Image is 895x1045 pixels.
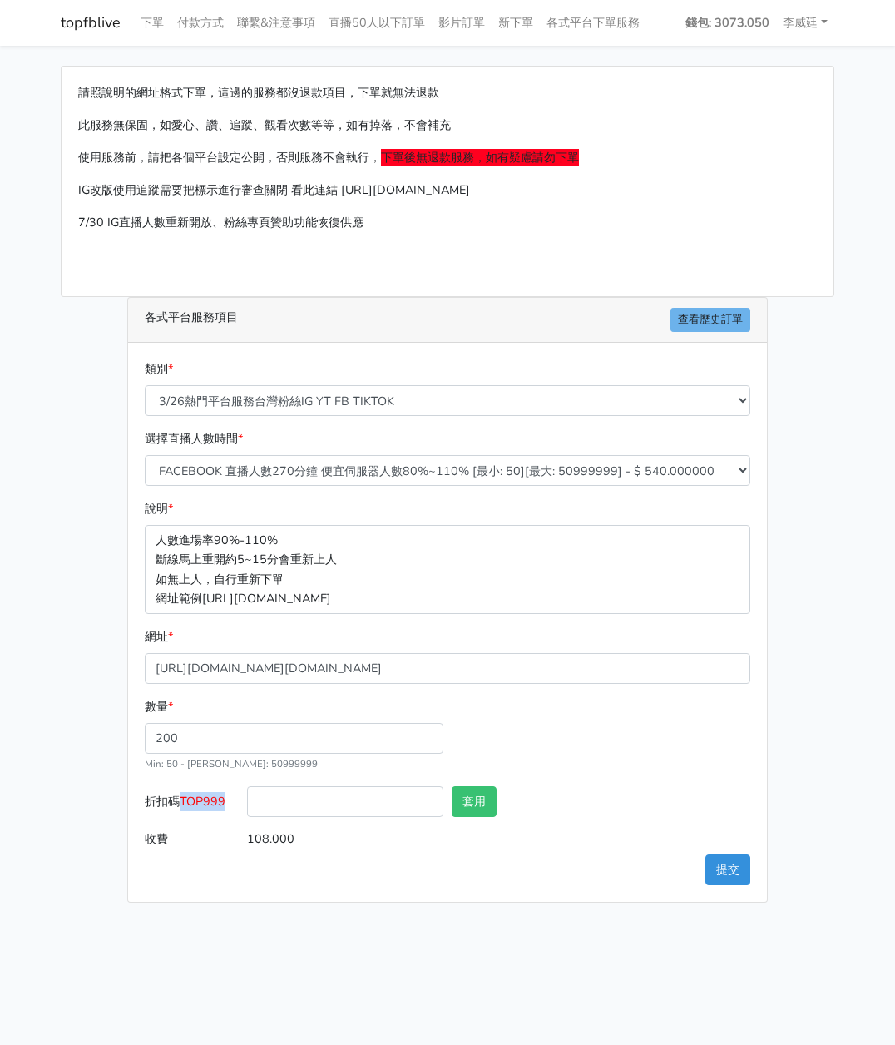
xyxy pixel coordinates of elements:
[322,7,432,39] a: 直播50人以下訂單
[145,757,318,770] small: Min: 50 - [PERSON_NAME]: 50999999
[452,786,497,817] button: 套用
[141,786,243,824] label: 折扣碼
[128,298,767,343] div: 各式平台服務項目
[78,148,817,167] p: 使用服務前，請把各個平台設定公開，否則服務不會執行，
[381,149,579,166] span: 下單後無退款服務，如有疑慮請勿下單
[145,525,750,613] p: 人數進場率90%-110% 斷線馬上重開約5~15分會重新上人 如無上人，自行重新下單 網址範例[URL][DOMAIN_NAME]
[180,793,225,810] span: TOP999
[171,7,230,39] a: 付款方式
[78,83,817,102] p: 請照說明的網址格式下單，這邊的服務都沒退款項目，下單就無法退款
[679,7,776,39] a: 錢包: 3073.050
[670,308,750,332] a: 查看歷史訂單
[145,359,173,379] label: 類別
[145,627,173,646] label: 網址
[776,7,834,39] a: 李威廷
[145,653,750,684] input: 這邊填入網址
[61,7,121,39] a: topfblive
[78,213,817,232] p: 7/30 IG直播人數重新開放、粉絲專頁贊助功能恢復供應
[145,429,243,448] label: 選擇直播人數時間
[540,7,646,39] a: 各式平台下單服務
[685,14,769,31] strong: 錢包: 3073.050
[432,7,492,39] a: 影片訂單
[230,7,322,39] a: 聯繫&注意事項
[145,499,173,518] label: 說明
[78,181,817,200] p: IG改版使用追蹤需要把標示進行審查關閉 看此連結 [URL][DOMAIN_NAME]
[705,854,750,885] button: 提交
[145,697,173,716] label: 數量
[141,824,243,854] label: 收費
[134,7,171,39] a: 下單
[78,116,817,135] p: 此服務無保固，如愛心、讚、追蹤、觀看次數等等，如有掉落，不會補充
[492,7,540,39] a: 新下單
